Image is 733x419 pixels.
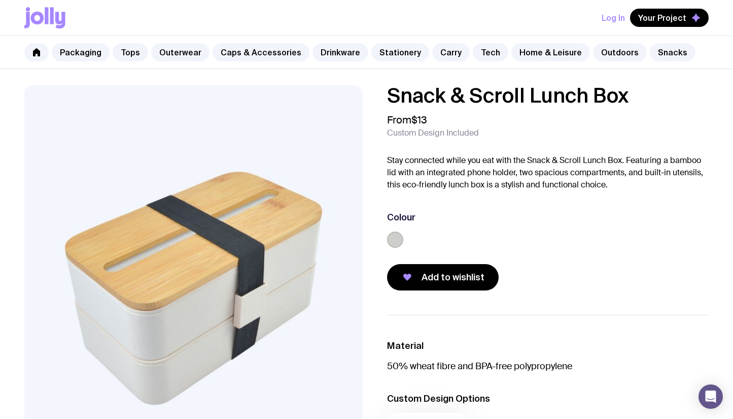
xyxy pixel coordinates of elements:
[387,211,415,223] h3: Colour
[432,43,470,61] a: Carry
[387,128,479,138] span: Custom Design Included
[213,43,309,61] a: Caps & Accessories
[387,393,709,405] h3: Custom Design Options
[422,271,484,283] span: Add to wishlist
[699,384,723,409] div: Open Intercom Messenger
[411,113,427,126] span: $13
[151,43,210,61] a: Outerwear
[638,13,686,23] span: Your Project
[113,43,148,61] a: Tops
[52,43,110,61] a: Packaging
[387,85,709,106] h1: Snack & Scroll Lunch Box
[593,43,647,61] a: Outdoors
[511,43,590,61] a: Home & Leisure
[387,264,499,291] button: Add to wishlist
[630,9,709,27] button: Your Project
[387,360,709,372] p: 50% wheat fibre and BPA-free polypropylene
[387,340,709,352] h3: Material
[473,43,508,61] a: Tech
[387,114,427,126] span: From
[602,9,625,27] button: Log In
[312,43,368,61] a: Drinkware
[650,43,695,61] a: Snacks
[371,43,429,61] a: Stationery
[387,154,709,191] p: Stay connected while you eat with the Snack & Scroll Lunch Box. Featuring a bamboo lid with an in...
